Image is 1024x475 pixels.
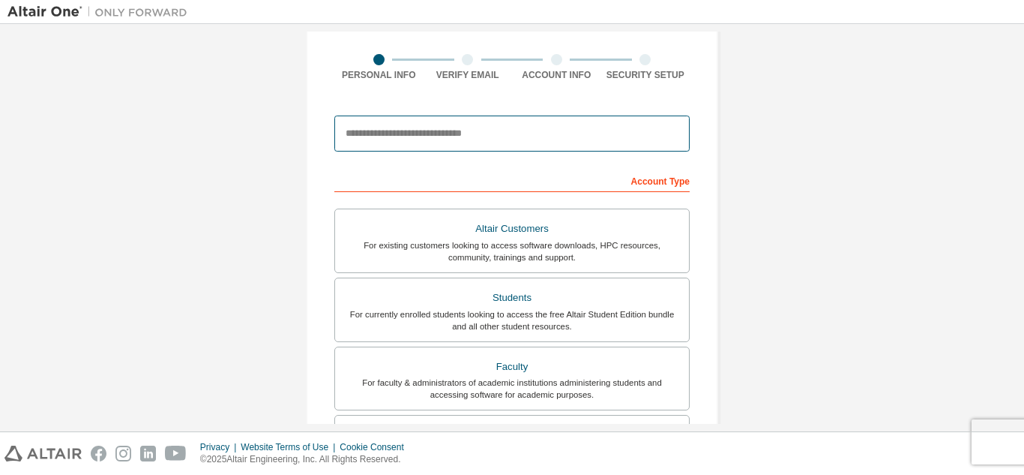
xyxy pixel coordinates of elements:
div: Account Info [512,69,601,81]
img: linkedin.svg [140,446,156,461]
div: Faculty [344,356,680,377]
div: For existing customers looking to access software downloads, HPC resources, community, trainings ... [344,239,680,263]
div: Personal Info [334,69,424,81]
div: Website Terms of Use [241,441,340,453]
div: For faculty & administrators of academic institutions administering students and accessing softwa... [344,377,680,401]
div: Cookie Consent [340,441,412,453]
div: Altair Customers [344,218,680,239]
img: youtube.svg [165,446,187,461]
img: Altair One [7,5,195,20]
img: altair_logo.svg [4,446,82,461]
div: For currently enrolled students looking to access the free Altair Student Edition bundle and all ... [344,308,680,332]
p: © 2025 Altair Engineering, Inc. All Rights Reserved. [200,453,413,466]
div: Account Type [334,168,690,192]
div: Privacy [200,441,241,453]
img: facebook.svg [91,446,106,461]
div: Security Setup [601,69,690,81]
img: instagram.svg [115,446,131,461]
div: Verify Email [424,69,513,81]
div: Students [344,287,680,308]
